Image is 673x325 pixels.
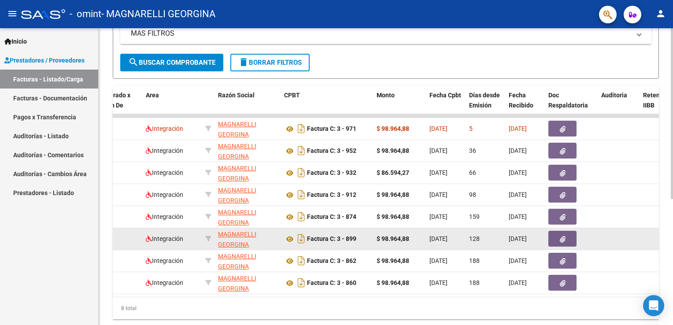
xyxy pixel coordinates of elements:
[7,8,18,19] mat-icon: menu
[218,207,277,226] div: 27292976572
[429,257,447,264] span: [DATE]
[142,86,202,125] datatable-header-cell: Area
[284,92,300,99] span: CPBT
[548,92,588,109] span: Doc Respaldatoria
[4,55,85,65] span: Prestadores / Proveedores
[377,213,409,220] strong: $ 98.964,88
[373,86,426,125] datatable-header-cell: Monto
[429,235,447,242] span: [DATE]
[70,4,101,24] span: - omint
[377,147,409,154] strong: $ 98.964,88
[128,57,139,67] mat-icon: search
[509,213,527,220] span: [DATE]
[377,235,409,242] strong: $ 98.964,88
[296,210,307,224] i: Descargar documento
[469,125,473,132] span: 5
[469,235,480,242] span: 128
[101,4,215,24] span: - MAGNARELLI GEORGINA
[230,54,310,71] button: Borrar Filtros
[643,92,672,109] span: Retencion IIBB
[218,141,277,160] div: 27292976572
[218,229,277,248] div: 27292976572
[469,257,480,264] span: 188
[218,253,256,270] span: MAGNARELLI GEORGINA
[146,169,183,176] span: Integración
[296,254,307,268] i: Descargar documento
[429,125,447,132] span: [DATE]
[598,86,640,125] datatable-header-cell: Auditoria
[429,169,447,176] span: [DATE]
[429,92,461,99] span: Fecha Cpbt
[146,235,183,242] span: Integración
[469,92,500,109] span: Días desde Emisión
[113,297,659,319] div: 8 total
[218,163,277,182] div: 27292976572
[509,125,527,132] span: [DATE]
[128,59,215,66] span: Buscar Comprobante
[97,92,130,109] span: Facturado x Orden De
[307,214,356,221] strong: Factura C: 3 - 874
[146,191,183,198] span: Integración
[94,86,142,125] datatable-header-cell: Facturado x Orden De
[643,295,664,316] div: Open Intercom Messenger
[218,275,256,292] span: MAGNARELLI GEORGINA
[218,143,256,160] span: MAGNARELLI GEORGINA
[238,59,302,66] span: Borrar Filtros
[307,236,356,243] strong: Factura C: 3 - 899
[218,121,256,138] span: MAGNARELLI GEORGINA
[218,273,277,292] div: 27292976572
[281,86,373,125] datatable-header-cell: CPBT
[146,125,183,132] span: Integración
[469,169,476,176] span: 66
[120,23,651,44] mat-expansion-panel-header: MAS FILTROS
[429,191,447,198] span: [DATE]
[509,257,527,264] span: [DATE]
[146,92,159,99] span: Area
[509,92,533,109] span: Fecha Recibido
[296,122,307,136] i: Descargar documento
[218,251,277,270] div: 27292976572
[238,57,249,67] mat-icon: delete
[505,86,545,125] datatable-header-cell: Fecha Recibido
[377,279,409,286] strong: $ 98.964,88
[307,126,356,133] strong: Factura C: 3 - 971
[469,147,476,154] span: 36
[146,257,183,264] span: Integración
[307,280,356,287] strong: Factura C: 3 - 860
[509,169,527,176] span: [DATE]
[131,29,630,38] mat-panel-title: MAS FILTROS
[469,191,476,198] span: 98
[509,147,527,154] span: [DATE]
[469,279,480,286] span: 188
[296,276,307,290] i: Descargar documento
[377,125,409,132] strong: $ 98.964,88
[218,92,255,99] span: Razón Social
[218,119,277,138] div: 27292976572
[545,86,598,125] datatable-header-cell: Doc Respaldatoria
[377,257,409,264] strong: $ 98.964,88
[146,213,183,220] span: Integración
[218,187,256,204] span: MAGNARELLI GEORGINA
[307,192,356,199] strong: Factura C: 3 - 912
[509,235,527,242] span: [DATE]
[377,92,395,99] span: Monto
[296,188,307,202] i: Descargar documento
[377,169,409,176] strong: $ 86.594,27
[214,86,281,125] datatable-header-cell: Razón Social
[509,279,527,286] span: [DATE]
[466,86,505,125] datatable-header-cell: Días desde Emisión
[429,279,447,286] span: [DATE]
[426,86,466,125] datatable-header-cell: Fecha Cpbt
[307,148,356,155] strong: Factura C: 3 - 952
[296,232,307,246] i: Descargar documento
[307,170,356,177] strong: Factura C: 3 - 932
[429,213,447,220] span: [DATE]
[120,54,223,71] button: Buscar Comprobante
[218,185,277,204] div: 27292976572
[4,37,27,46] span: Inicio
[509,191,527,198] span: [DATE]
[469,213,480,220] span: 159
[377,191,409,198] strong: $ 98.964,88
[218,231,256,248] span: MAGNARELLI GEORGINA
[146,147,183,154] span: Integración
